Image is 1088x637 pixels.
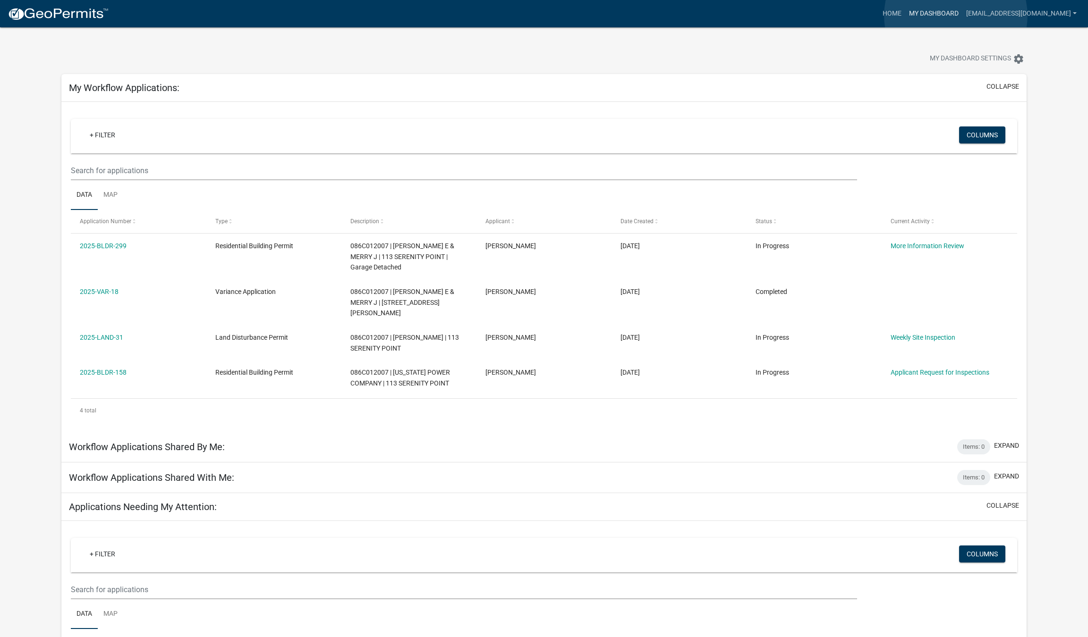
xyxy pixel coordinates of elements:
span: 05/06/2025 [620,334,640,341]
span: 09/16/2025 [620,288,640,295]
span: lonnie earl allen [485,334,536,341]
datatable-header-cell: Description [341,210,476,233]
span: Current Activity [891,218,930,225]
span: lonnie earl allen [485,242,536,250]
input: Search for applications [71,580,857,599]
a: Home [879,5,905,23]
div: Items: 0 [957,470,990,485]
a: Weekly Site Inspection [891,334,955,341]
div: Items: 0 [957,439,990,454]
button: collapse [986,501,1019,511]
datatable-header-cell: Application Number [71,210,206,233]
h5: Workflow Applications Shared By Me: [69,441,225,453]
span: Date Created [620,218,654,225]
h5: Workflow Applications Shared With Me: [69,472,234,483]
button: Columns [959,126,1005,143]
span: Type [215,218,228,225]
span: Land Disturbance Permit [215,334,288,341]
datatable-header-cell: Type [206,210,341,233]
span: 086C012007 | lonnie allen | 113 SERENITY POINT [350,334,459,352]
span: lonnie earl allen [485,369,536,376]
span: My Dashboard Settings [930,53,1011,65]
button: expand [994,471,1019,481]
span: 05/02/2025 [620,369,640,376]
span: 086C012007 | ALLEN LONNIE E & MERRY J | 113 SERENITY POINT | Garage Detached [350,242,454,271]
button: Columns [959,545,1005,562]
a: Applicant Request for Inspections [891,369,989,376]
span: lonnie earl allen [485,288,536,295]
input: Search for applications [71,161,857,180]
a: Data [71,180,98,210]
datatable-header-cell: Status [747,210,882,233]
span: Application Number [80,218,131,225]
span: 086C012007 | ALLEN LONNIE E & MERRY J | 2735 Tribble Mill Road [350,288,454,317]
button: expand [994,441,1019,451]
span: 09/25/2025 [620,242,640,250]
a: Data [71,599,98,629]
span: Residential Building Permit [215,369,293,376]
a: + Filter [82,126,123,143]
span: Variance Application [215,288,276,295]
a: 2025-BLDR-158 [80,369,127,376]
datatable-header-cell: Current Activity [882,210,1017,233]
a: 2025-LAND-31 [80,334,123,341]
a: 2025-BLDR-299 [80,242,127,250]
h5: Applications Needing My Attention: [69,501,217,512]
datatable-header-cell: Applicant [476,210,612,233]
button: collapse [986,82,1019,92]
span: Description [350,218,379,225]
a: 2025-VAR-18 [80,288,119,295]
i: settings [1013,53,1024,65]
span: In Progress [756,242,789,250]
span: Applicant [485,218,510,225]
h5: My Workflow Applications: [69,82,179,93]
div: 4 total [71,399,1017,422]
span: Residential Building Permit [215,242,293,250]
a: + Filter [82,545,123,562]
a: Map [98,180,123,210]
datatable-header-cell: Date Created [612,210,747,233]
span: Status [756,218,772,225]
span: In Progress [756,369,789,376]
a: More Information Review [891,242,964,250]
a: [EMAIL_ADDRESS][DOMAIN_NAME] [962,5,1080,23]
a: Map [98,599,123,629]
span: In Progress [756,334,789,341]
div: collapse [61,102,1027,432]
button: My Dashboard Settingssettings [922,50,1032,68]
span: 086C012007 | GEORGIA POWER COMPANY | 113 SERENITY POINT [350,369,450,387]
span: Completed [756,288,787,295]
a: My Dashboard [905,5,962,23]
